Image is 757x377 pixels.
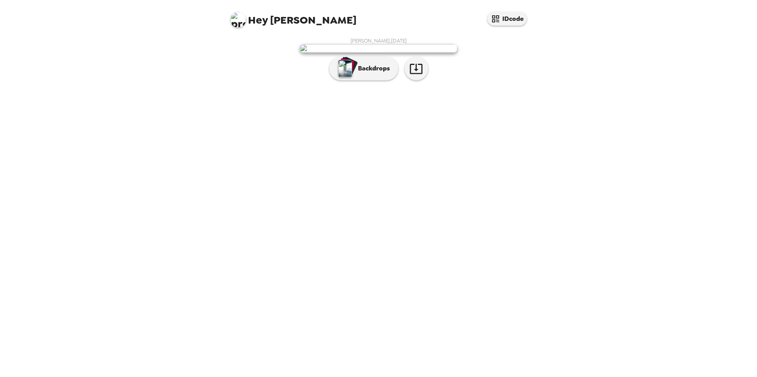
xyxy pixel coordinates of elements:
button: IDcode [487,12,527,26]
button: Backdrops [329,57,398,80]
img: profile pic [230,12,246,28]
p: Backdrops [354,64,390,73]
span: Hey [248,13,268,27]
img: user [300,44,457,53]
span: [PERSON_NAME] , [DATE] [351,37,407,44]
span: [PERSON_NAME] [230,8,356,26]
